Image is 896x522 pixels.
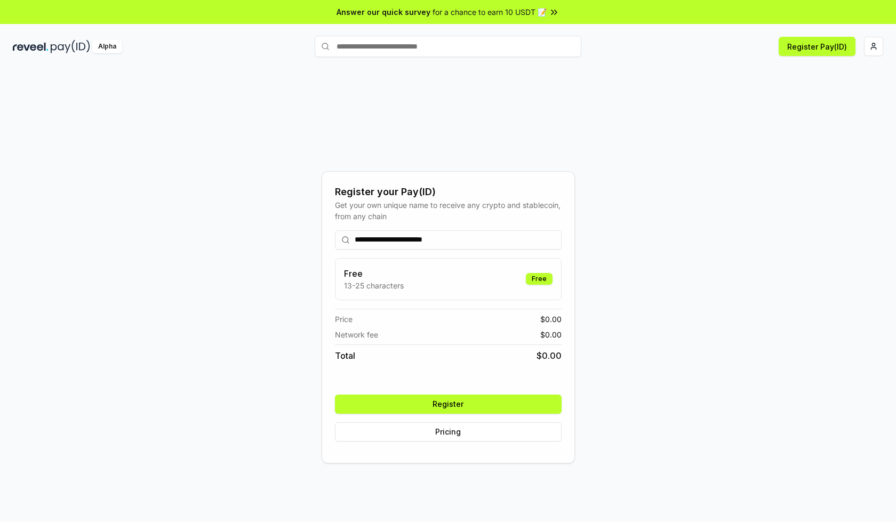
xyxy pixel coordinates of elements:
span: Answer our quick survey [337,6,430,18]
span: $ 0.00 [540,329,562,340]
button: Register Pay(ID) [779,37,855,56]
img: pay_id [51,40,90,53]
p: 13-25 characters [344,280,404,291]
button: Register [335,395,562,414]
h3: Free [344,267,404,280]
span: $ 0.00 [537,349,562,362]
button: Pricing [335,422,562,441]
img: reveel_dark [13,40,49,53]
div: Alpha [92,40,122,53]
div: Free [526,273,553,285]
div: Register your Pay(ID) [335,184,562,199]
span: Total [335,349,355,362]
span: for a chance to earn 10 USDT 📝 [433,6,547,18]
span: Network fee [335,329,378,340]
span: $ 0.00 [540,314,562,325]
div: Get your own unique name to receive any crypto and stablecoin, from any chain [335,199,562,222]
span: Price [335,314,353,325]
